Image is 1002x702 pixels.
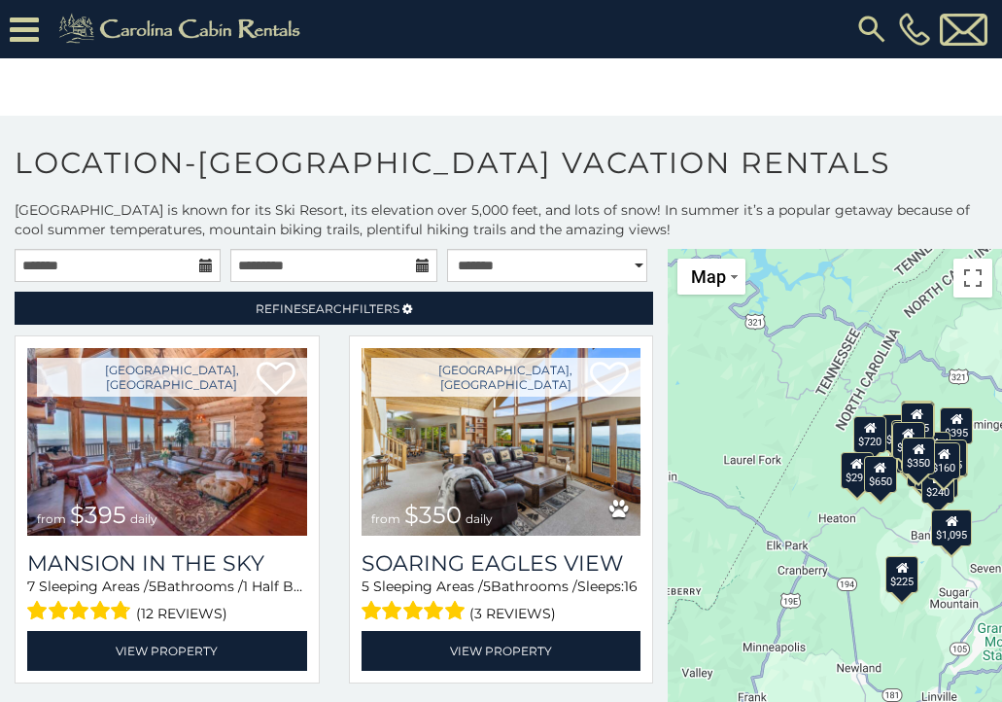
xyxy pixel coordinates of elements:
[136,601,227,626] span: (12 reviews)
[892,421,925,458] div: $235
[934,439,967,476] div: $435
[841,451,874,488] div: $295
[901,403,934,439] div: $185
[921,467,954,504] div: $240
[371,358,641,397] a: [GEOGRAPHIC_DATA], [GEOGRAPHIC_DATA]
[362,578,369,595] span: 5
[900,436,933,473] div: $535
[362,631,641,671] a: View Property
[243,578,331,595] span: 1 Half Baths /
[70,501,126,529] span: $395
[902,402,935,439] div: $265
[27,348,307,536] a: Mansion In The Sky from $395 daily
[931,509,972,546] div: $1,095
[27,578,35,595] span: 7
[27,631,307,671] a: View Property
[27,348,307,536] img: Mansion In The Sky
[362,577,641,626] div: Sleeping Areas / Bathrooms / Sleeps:
[902,438,935,474] div: $350
[886,556,919,593] div: $225
[901,400,934,437] div: $325
[953,259,992,298] button: Toggle fullscreen view
[371,511,400,526] span: from
[469,601,556,626] span: (3 reviews)
[362,550,641,577] a: Soaring Eagles View
[301,301,352,316] span: Search
[37,358,307,397] a: [GEOGRAPHIC_DATA], [GEOGRAPHIC_DATA]
[27,577,307,626] div: Sleeping Areas / Bathrooms / Sleeps:
[404,501,462,529] span: $350
[940,407,973,444] div: $395
[49,10,317,49] img: Khaki-logo.png
[864,456,897,493] div: $650
[483,578,491,595] span: 5
[854,12,889,47] img: search-regular.svg
[27,550,307,577] a: Mansion In The Sky
[37,511,66,526] span: from
[256,301,399,316] span: Refine Filters
[362,348,641,536] a: Soaring Eagles View from $350 daily
[894,13,935,46] a: [PHONE_NUMBER]
[677,259,745,295] button: Change map style
[928,442,961,479] div: $160
[691,266,726,287] span: Map
[130,511,157,526] span: daily
[854,415,887,452] div: $720
[881,414,915,451] div: $360
[466,511,493,526] span: daily
[624,578,638,595] span: 16
[15,292,653,325] a: RefineSearchFilters
[362,348,641,536] img: Soaring Eagles View
[149,578,156,595] span: 5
